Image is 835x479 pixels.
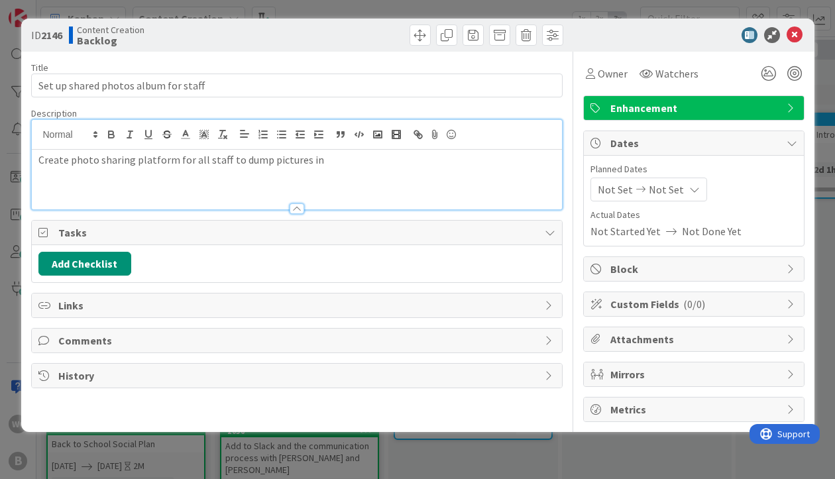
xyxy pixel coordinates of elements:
p: Create photo sharing platform for all staff to dump pictures in [38,152,555,168]
b: Backlog [77,35,144,46]
span: ( 0/0 ) [683,297,705,311]
span: Comments [58,333,538,348]
button: Add Checklist [38,252,131,276]
span: ID [31,27,62,43]
span: Content Creation [77,25,144,35]
span: Not Set [649,182,684,197]
span: Enhancement [610,100,780,116]
span: Watchers [655,66,698,81]
span: Support [28,2,60,18]
span: Not Set [598,182,633,197]
span: Mirrors [610,366,780,382]
input: type card name here... [31,74,563,97]
span: Links [58,297,538,313]
span: Metrics [610,401,780,417]
span: Actual Dates [590,208,797,222]
span: Tasks [58,225,538,240]
b: 2146 [41,28,62,42]
span: History [58,368,538,384]
span: Description [31,107,77,119]
label: Title [31,62,48,74]
span: Owner [598,66,628,81]
span: Not Started Yet [590,223,661,239]
span: Attachments [610,331,780,347]
span: Planned Dates [590,162,797,176]
span: Custom Fields [610,296,780,312]
span: Block [610,261,780,277]
span: Dates [610,135,780,151]
span: Not Done Yet [682,223,742,239]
